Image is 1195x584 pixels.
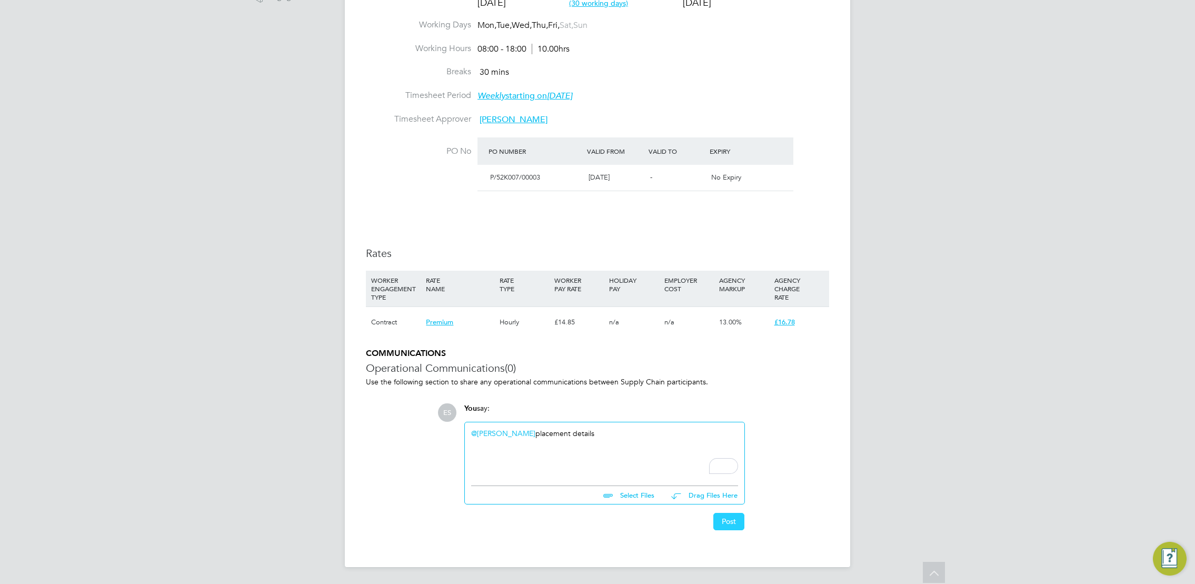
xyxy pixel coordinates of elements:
div: Valid From [584,142,646,161]
span: [PERSON_NAME] [480,114,547,125]
label: PO No [366,146,471,157]
label: Timesheet Period [366,90,471,101]
a: @[PERSON_NAME] [471,429,535,438]
span: Premium [426,318,453,326]
div: EMPLOYER COST [662,271,716,298]
span: (0) [505,361,516,375]
span: P/52K007/00003 [490,173,540,182]
h5: COMMUNICATIONS [366,348,829,359]
span: Tue, [496,20,512,31]
label: Working Days [366,19,471,31]
label: Working Hours [366,43,471,54]
span: Thu, [532,20,548,31]
h3: Rates [366,246,829,260]
div: RATE TYPE [497,271,552,298]
span: n/a [609,318,619,326]
p: Use the following section to share any operational communications between Supply Chain participants. [366,377,829,387]
h3: Operational Communications [366,361,829,375]
span: No Expiry [711,173,741,182]
span: Sat, [560,20,573,31]
span: Fri, [548,20,560,31]
span: Wed, [512,20,532,31]
span: - [650,173,652,182]
div: WORKER PAY RATE [552,271,606,298]
span: ES [438,403,456,422]
div: Valid To [646,142,708,161]
div: RATE NAME [423,271,496,298]
span: Sun [573,20,587,31]
span: £16.78 [774,318,795,326]
span: 30 mins [480,67,509,77]
div: Contract [369,307,423,338]
span: You [464,404,477,413]
span: Mon, [477,20,496,31]
div: 08:00 - 18:00 [477,44,570,55]
span: [DATE] [589,173,610,182]
label: Timesheet Approver [366,114,471,125]
span: 13.00% [719,318,742,326]
button: Post [713,513,744,530]
div: say: [464,403,745,422]
div: £14.85 [552,307,606,338]
button: Engage Resource Center [1153,542,1187,576]
div: WORKER ENGAGEMENT TYPE [369,271,423,306]
label: Breaks [366,66,471,77]
span: starting on [477,91,572,101]
span: n/a [664,318,674,326]
em: [DATE] [547,91,572,101]
div: AGENCY CHARGE RATE [772,271,826,306]
div: AGENCY MARKUP [716,271,771,298]
button: Drag Files Here [663,484,738,507]
div: PO Number [486,142,584,161]
em: Weekly [477,91,505,101]
div: Expiry [707,142,769,161]
div: To enrich screen reader interactions, please activate Accessibility in Grammarly extension settings [471,429,738,474]
span: 10.00hrs [532,44,570,54]
div: HOLIDAY PAY [606,271,661,298]
div: Hourly [497,307,552,338]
